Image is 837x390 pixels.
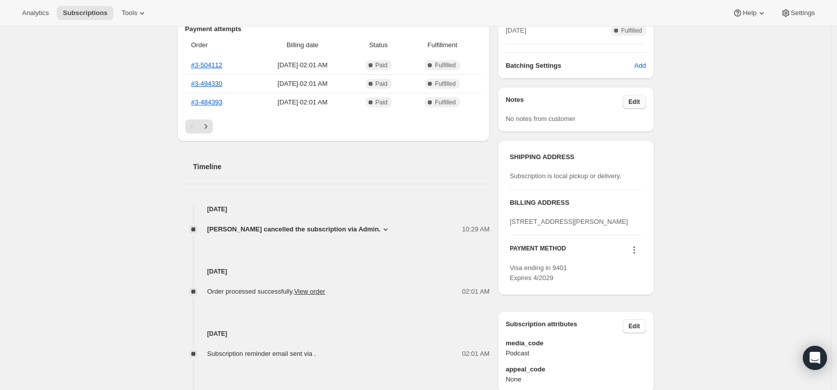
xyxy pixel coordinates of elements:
span: Add [634,61,646,71]
h3: PAYMENT METHOD [510,244,566,258]
a: View order [294,288,325,295]
span: Help [743,9,756,17]
a: #3-504112 [191,61,222,69]
span: Paid [376,80,388,88]
span: 02:01 AM [462,287,490,297]
button: Subscriptions [57,6,113,20]
span: [DATE] [506,26,526,36]
a: #3-494330 [191,80,222,87]
span: Subscription is local pickup or delivery. [510,172,621,180]
button: [PERSON_NAME] cancelled the subscription via Admin. [207,224,391,234]
span: [STREET_ADDRESS][PERSON_NAME] [510,218,628,225]
h6: Batching Settings [506,61,634,71]
h3: SHIPPING ADDRESS [510,152,642,162]
span: Paid [376,98,388,106]
button: Add [628,58,652,74]
span: Status [354,40,403,50]
span: appeal_code [506,364,646,374]
span: No notes from customer [506,115,575,122]
button: Edit [623,319,646,333]
button: Edit [623,95,646,109]
button: Next [199,119,213,134]
span: Billing date [258,40,348,50]
span: [DATE] · 02:01 AM [258,97,348,107]
h4: [DATE] [177,267,490,277]
th: Order [185,34,255,56]
span: Visa ending in 9401 Expires 4/2029 [510,264,567,282]
span: 10:29 AM [462,224,490,234]
a: #3-484393 [191,98,222,106]
span: [DATE] · 02:01 AM [258,79,348,89]
span: Analytics [22,9,49,17]
h3: BILLING ADDRESS [510,198,642,208]
h4: [DATE] [177,329,490,339]
span: Paid [376,61,388,69]
span: Fulfilled [435,80,455,88]
nav: Pagination [185,119,482,134]
h3: Notes [506,95,623,109]
h3: Subscription attributes [506,319,623,333]
button: Settings [775,6,821,20]
span: Fulfilled [435,61,455,69]
span: 02:01 AM [462,349,490,359]
span: Tools [122,9,137,17]
span: Edit [629,322,640,330]
button: Tools [115,6,153,20]
button: Help [727,6,772,20]
span: Subscription reminder email sent via . [207,350,316,357]
span: Fulfilled [435,98,455,106]
span: Subscriptions [63,9,107,17]
span: [PERSON_NAME] cancelled the subscription via Admin. [207,224,381,234]
span: Edit [629,98,640,106]
span: media_code [506,338,646,348]
span: Settings [791,9,815,17]
span: None [506,374,646,384]
h2: Timeline [193,162,490,172]
button: Analytics [16,6,55,20]
h4: [DATE] [177,204,490,214]
h2: Payment attempts [185,24,482,34]
div: Open Intercom Messenger [803,346,827,370]
span: Order processed successfully. [207,288,325,295]
span: [DATE] · 02:01 AM [258,60,348,70]
span: Fulfilled [621,27,642,35]
span: Podcast [506,348,646,358]
span: Fulfillment [409,40,475,50]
